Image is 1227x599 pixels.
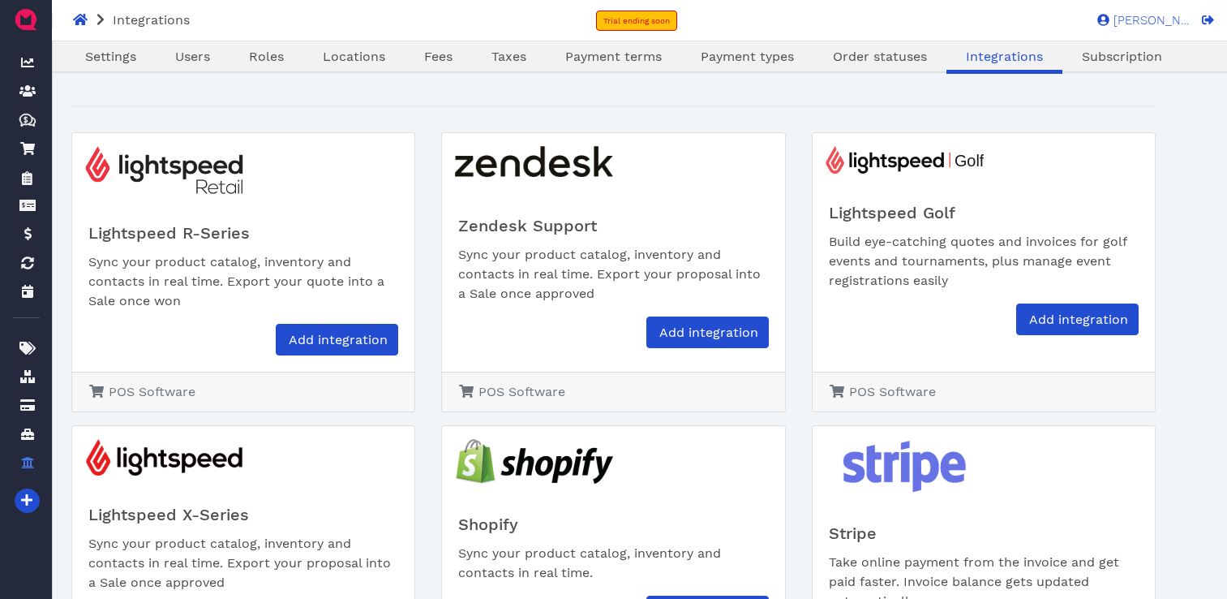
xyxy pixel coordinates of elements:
[833,49,927,64] span: Order statuses
[596,11,677,31] a: Trial ending soon
[303,47,405,67] a: Locations
[681,47,813,67] a: Payment types
[491,49,526,64] span: Taxes
[458,515,518,534] span: Shopify
[657,325,758,340] span: Add integration
[113,12,190,28] span: Integrations
[603,16,670,25] span: Trial ending soon
[946,47,1062,67] a: Integrations
[405,47,472,67] a: Fees
[813,47,946,67] a: Order statuses
[230,47,303,67] a: Roles
[13,6,39,32] img: QuoteM_icon_flat.png
[813,133,984,187] img: lsgolf_logo.svg
[849,384,936,399] span: POS Software
[458,216,768,235] h5: Zendesk Support
[442,426,613,498] img: shopify_logo.png
[701,49,794,64] span: Payment types
[1109,15,1191,27] span: [PERSON_NAME]
[72,133,243,207] img: lightspeed_retail_logo.png
[276,324,398,356] a: Add integration
[1016,304,1139,335] a: Add integration
[85,49,136,64] span: Settings
[829,524,877,543] span: Stripe
[442,133,613,199] img: zendesk_support_logo.png
[156,47,230,67] a: Users
[813,426,984,507] img: stripe_logo.png
[323,49,385,64] span: Locations
[88,223,398,243] h5: Lightspeed R-Series
[646,317,769,348] a: Add integration
[1082,49,1162,64] span: Subscription
[249,49,284,64] span: Roles
[458,545,721,580] span: Sync your product catalog, inventory and contacts in real time.
[546,47,681,67] a: Payment terms
[286,332,388,347] span: Add integration
[109,384,195,399] span: POS Software
[478,384,565,399] span: POS Software
[472,47,546,67] a: Taxes
[1089,12,1191,27] a: [PERSON_NAME]
[829,203,955,222] span: Lightspeed Golf
[88,254,384,308] span: Sync your product catalog, inventory and contacts in real time. Export your quote into a Sale onc...
[829,234,1126,288] span: Build eye-catching quotes and invoices for golf events and tournaments, plus manage event registr...
[88,505,398,524] h5: Lightspeed X-Series
[1062,47,1182,67] a: Subscription
[24,115,28,123] tspan: $
[88,536,391,590] span: Sync your product catalog, inventory and contacts in real time. Export your proposal into a Sale ...
[424,49,453,64] span: Fees
[72,426,243,489] img: lightspeed_logo.png
[175,49,210,64] span: Users
[565,49,662,64] span: Payment terms
[1027,312,1128,327] span: Add integration
[966,49,1043,64] span: Integrations
[458,247,761,301] span: Sync your product catalog, inventory and contacts in real time. Export your proposal into a Sale ...
[66,47,156,67] a: Settings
